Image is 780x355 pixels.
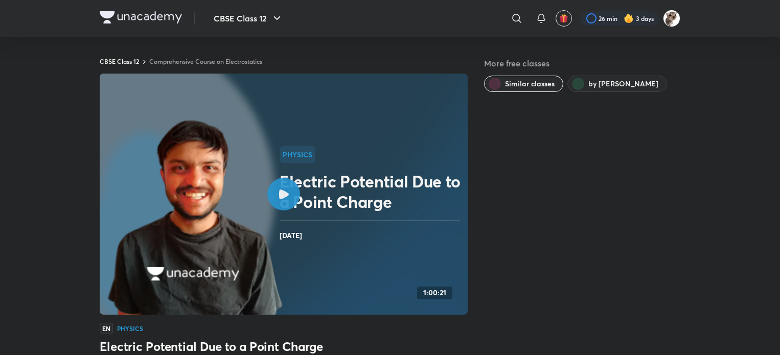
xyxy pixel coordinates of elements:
img: streak [624,13,634,23]
img: Company Logo [100,11,182,23]
span: EN [100,323,113,334]
a: Company Logo [100,11,182,26]
h4: 1:00:21 [423,289,446,297]
img: Lavanya [663,10,680,27]
a: CBSE Class 12 [100,57,139,65]
button: CBSE Class 12 [208,8,289,29]
h4: [DATE] [280,229,464,242]
h5: More free classes [484,57,680,69]
img: avatar [559,14,568,23]
span: Similar classes [505,79,555,89]
h4: Physics [117,325,143,332]
h2: Electric Potential Due to a Point Charge [280,171,464,212]
span: by Madhu Kashyap [588,79,658,89]
button: avatar [556,10,572,27]
a: Comprehensive Course on Electrostatics [149,57,262,65]
h3: Electric Potential Due to a Point Charge [100,338,468,354]
button: Similar classes [484,76,563,92]
button: by Madhu Kashyap [567,76,667,92]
